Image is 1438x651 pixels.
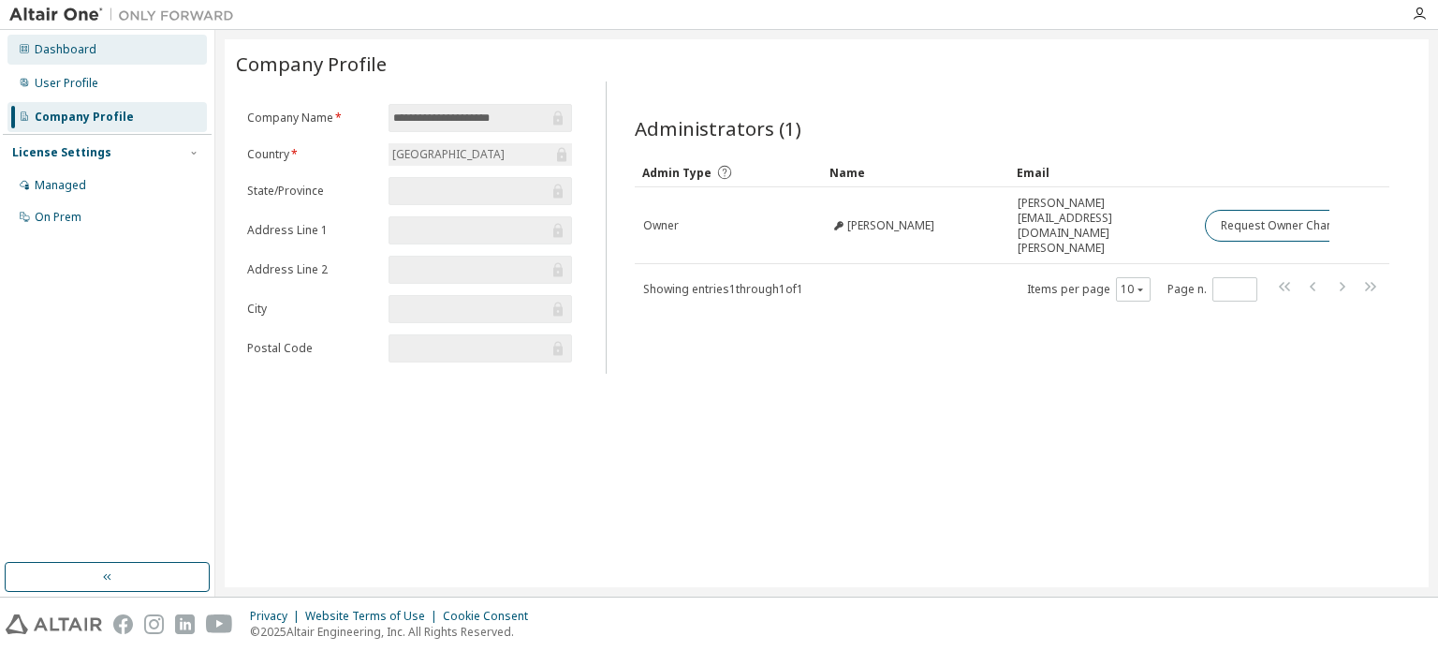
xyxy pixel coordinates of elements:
span: Showing entries 1 through 1 of 1 [643,281,803,297]
span: Admin Type [642,165,712,181]
label: Company Name [247,111,377,126]
img: Altair One [9,6,243,24]
div: User Profile [35,76,98,91]
label: Address Line 2 [247,262,377,277]
div: Cookie Consent [443,609,539,624]
span: [PERSON_NAME][EMAIL_ADDRESS][DOMAIN_NAME][PERSON_NAME] [1018,196,1188,256]
span: Owner [643,218,679,233]
label: Country [247,147,377,162]
div: Website Terms of Use [305,609,443,624]
div: Email [1017,157,1189,187]
div: Dashboard [35,42,96,57]
label: Postal Code [247,341,377,356]
img: youtube.svg [206,614,233,634]
img: linkedin.svg [175,614,195,634]
div: On Prem [35,210,81,225]
div: [GEOGRAPHIC_DATA] [389,144,507,165]
label: State/Province [247,184,377,199]
button: Request Owner Change [1205,210,1363,242]
div: [GEOGRAPHIC_DATA] [389,143,572,166]
img: instagram.svg [144,614,164,634]
div: Managed [35,178,86,193]
p: © 2025 Altair Engineering, Inc. All Rights Reserved. [250,624,539,640]
label: Address Line 1 [247,223,377,238]
button: 10 [1121,282,1146,297]
span: Company Profile [236,51,387,77]
div: Privacy [250,609,305,624]
span: Items per page [1027,277,1151,302]
div: License Settings [12,145,111,160]
img: facebook.svg [113,614,133,634]
span: Page n. [1167,277,1257,302]
div: Name [829,157,1002,187]
span: Administrators (1) [635,115,801,141]
label: City [247,302,377,317]
div: Company Profile [35,110,134,125]
span: [PERSON_NAME] [847,218,934,233]
img: altair_logo.svg [6,614,102,634]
